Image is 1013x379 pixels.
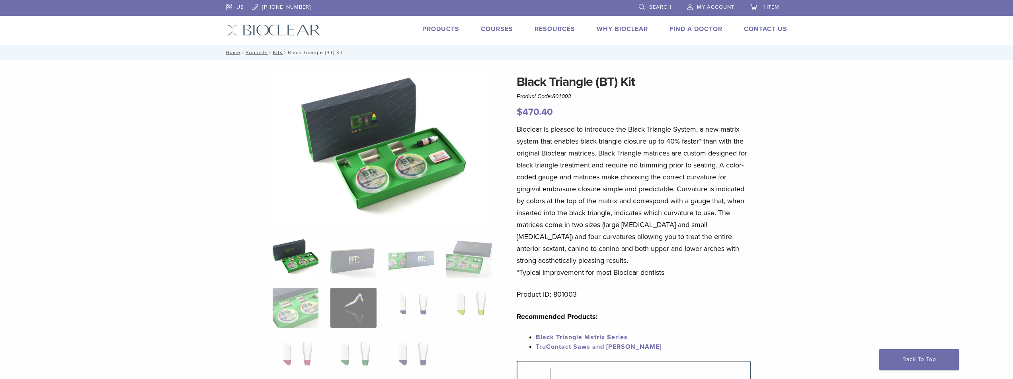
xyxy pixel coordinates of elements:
img: Black Triangle (BT) Kit - Image 10 [330,338,376,378]
a: Black Triangle Matrix Series [536,333,628,341]
a: Products [422,25,459,33]
a: Find A Doctor [669,25,722,33]
img: Black Triangle (BT) Kit - Image 9 [273,338,318,378]
img: Black Triangle (BT) Kit - Image 7 [388,288,434,328]
span: My Account [697,4,734,10]
p: Product ID: 801003 [517,288,751,300]
a: Home [223,50,240,55]
span: / [240,51,246,54]
span: 1 item [763,4,779,10]
img: Black Triangle (BT) Kit - Image 8 [446,288,492,328]
img: Intro-Black-Triangle-Kit-6-Copy-e1548792917662-324x324.jpg [273,238,318,278]
img: Black Triangle (BT) Kit - Image 3 [388,238,434,278]
h1: Black Triangle (BT) Kit [517,72,751,91]
bdi: 470.40 [517,106,553,118]
span: Product Code: [517,93,571,99]
nav: Black Triangle (BT) Kit [220,45,793,60]
a: TruContact Saws and [PERSON_NAME] [536,343,662,351]
a: Back To Top [879,349,959,370]
strong: Recommended Products: [517,312,598,321]
a: Resources [535,25,575,33]
span: 801003 [552,93,571,99]
img: Intro Black Triangle Kit-6 - Copy [273,72,492,227]
span: / [268,51,273,54]
img: Black Triangle (BT) Kit - Image 4 [446,238,492,278]
span: $ [517,106,523,118]
img: Black Triangle (BT) Kit - Image 6 [330,288,376,328]
p: Bioclear is pleased to introduce the Black Triangle System, a new matrix system that enables blac... [517,123,751,278]
a: Why Bioclear [597,25,648,33]
img: Bioclear [226,24,320,36]
span: / [283,51,288,54]
a: Kits [273,50,283,55]
a: Courses [481,25,513,33]
a: Products [246,50,268,55]
img: Black Triangle (BT) Kit - Image 11 [388,338,434,378]
span: Search [649,4,671,10]
img: Black Triangle (BT) Kit - Image 5 [273,288,318,328]
img: Black Triangle (BT) Kit - Image 2 [330,238,376,278]
a: Contact Us [744,25,787,33]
